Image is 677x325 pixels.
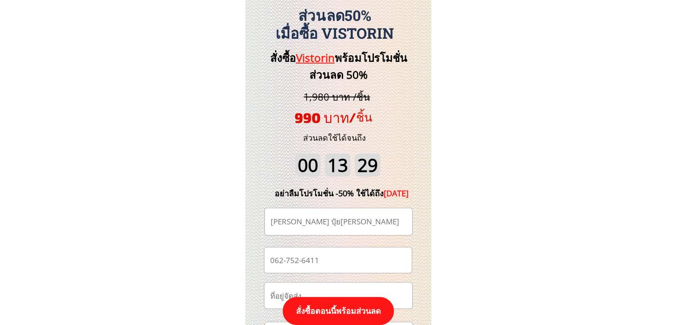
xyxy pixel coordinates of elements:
[268,208,409,235] input: ชื่อ-นามสกุล
[268,283,409,309] input: ที่อยู่จัดส่ง
[384,188,409,199] span: [DATE]
[304,90,370,103] span: 1,980 บาท /ชิ้น
[240,7,429,42] h3: ส่วนลด50% เมื่อซื้อ Vistorin
[255,49,422,84] h3: สั่งซื้อ พร้อมโปรโมชั่นส่วนลด 50%
[268,248,408,273] input: เบอร์โทรศัพท์
[261,187,422,200] div: อย่าลืมโปรโมชั่น -50% ใช้ได้ถึง
[295,109,349,126] span: 990 บาท
[296,50,335,65] span: Vistorin
[349,110,372,124] span: /ชิ้น
[291,131,378,144] h3: ส่วนลดใช้ได้จนถึง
